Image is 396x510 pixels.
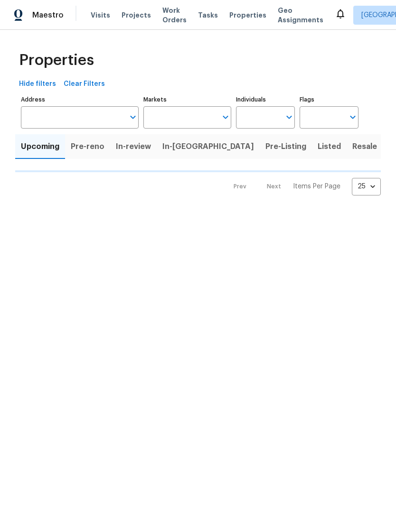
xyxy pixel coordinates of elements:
div: 25 [352,174,381,199]
span: Maestro [32,10,64,20]
span: Visits [91,10,110,20]
label: Address [21,97,139,102]
span: Geo Assignments [278,6,323,25]
span: Upcoming [21,140,59,153]
span: Hide filters [19,78,56,90]
button: Open [219,111,232,124]
span: Tasks [198,12,218,19]
span: Pre-reno [71,140,104,153]
p: Items Per Page [293,182,340,191]
span: Resale [352,140,377,153]
button: Open [283,111,296,124]
span: Clear Filters [64,78,105,90]
span: Work Orders [162,6,187,25]
span: Pre-Listing [265,140,306,153]
button: Open [126,111,140,124]
label: Flags [300,97,358,102]
button: Hide filters [15,75,60,93]
span: In-[GEOGRAPHIC_DATA] [162,140,254,153]
button: Clear Filters [60,75,109,93]
span: Properties [229,10,266,20]
span: Projects [122,10,151,20]
button: Open [346,111,359,124]
span: In-review [116,140,151,153]
label: Markets [143,97,232,102]
label: Individuals [236,97,295,102]
nav: Pagination Navigation [225,178,381,195]
span: Properties [19,56,94,65]
span: Listed [318,140,341,153]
